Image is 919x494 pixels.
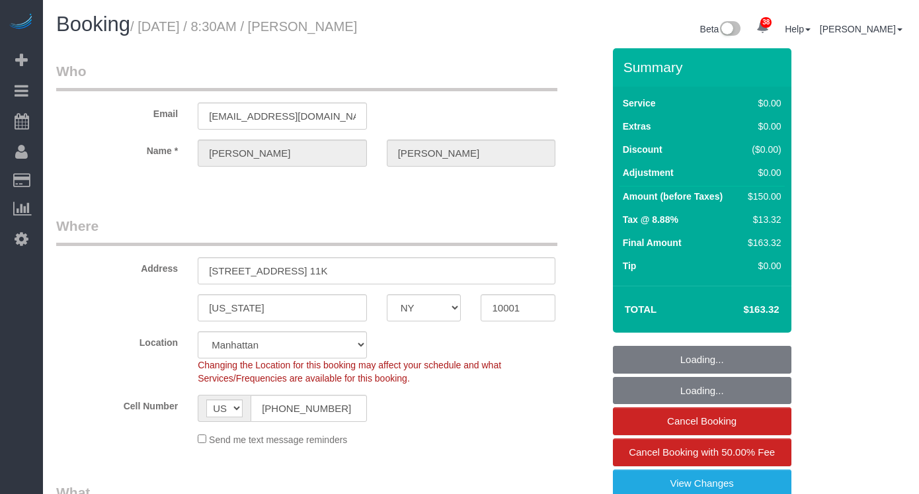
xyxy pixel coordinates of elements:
img: New interface [719,21,740,38]
div: $0.00 [742,259,781,272]
label: Tip [623,259,637,272]
div: $150.00 [742,190,781,203]
a: Cancel Booking with 50.00% Fee [613,438,791,466]
strong: Total [625,304,657,315]
input: Email [198,103,367,130]
input: Cell Number [251,395,367,422]
a: Help [785,24,811,34]
label: Extras [623,120,651,133]
label: Final Amount [623,236,682,249]
input: Last Name [387,140,556,167]
a: [PERSON_NAME] [820,24,902,34]
legend: Who [56,62,557,91]
div: $0.00 [742,166,781,179]
label: Adjustment [623,166,674,179]
div: $0.00 [742,97,781,110]
div: $163.32 [742,236,781,249]
img: Automaid Logo [8,13,34,32]
input: Zip Code [481,294,555,321]
label: Amount (before Taxes) [623,190,723,203]
label: Location [46,331,188,349]
span: Send me text message reminders [209,434,347,445]
span: Changing the Location for this booking may affect your schedule and what Services/Frequencies are... [198,360,501,384]
input: City [198,294,367,321]
div: ($0.00) [742,143,781,156]
small: / [DATE] / 8:30AM / [PERSON_NAME] [130,19,357,34]
input: First Name [198,140,367,167]
label: Name * [46,140,188,157]
span: Booking [56,13,130,36]
label: Address [46,257,188,275]
label: Cell Number [46,395,188,413]
a: Cancel Booking [613,407,791,435]
label: Email [46,103,188,120]
span: Cancel Booking with 50.00% Fee [629,446,775,458]
h3: Summary [623,60,785,75]
label: Tax @ 8.88% [623,213,678,226]
div: $13.32 [742,213,781,226]
a: 38 [750,13,776,42]
label: Discount [623,143,662,156]
div: $0.00 [742,120,781,133]
legend: Where [56,216,557,246]
label: Service [623,97,656,110]
a: Beta [700,24,741,34]
h4: $163.32 [703,304,779,315]
span: 38 [760,17,772,28]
